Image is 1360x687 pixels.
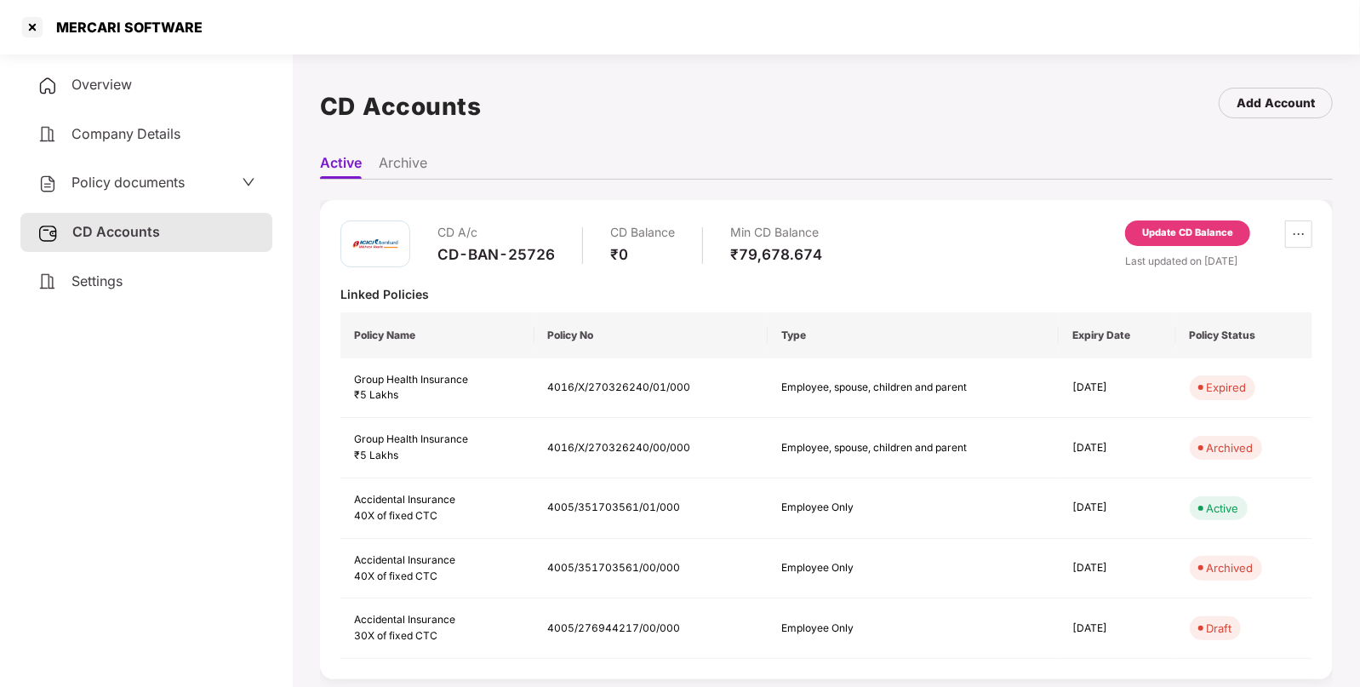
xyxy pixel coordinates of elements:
[1207,559,1254,576] div: Archived
[1059,598,1175,659] td: [DATE]
[1176,312,1312,358] th: Policy Status
[1207,379,1247,396] div: Expired
[730,245,822,264] div: ₹79,678.674
[1125,253,1312,269] div: Last updated on [DATE]
[320,88,482,125] h1: CD Accounts
[354,432,521,448] div: Group Health Insurance
[72,223,160,240] span: CD Accounts
[37,174,58,194] img: svg+xml;base64,PHN2ZyB4bWxucz0iaHR0cDovL3d3dy53My5vcmcvMjAwMC9zdmciIHdpZHRoPSIyNCIgaGVpZ2h0PSIyNC...
[46,19,203,36] div: MERCARI SOFTWARE
[340,312,534,358] th: Policy Name
[730,220,822,245] div: Min CD Balance
[320,154,362,179] li: Active
[354,629,437,642] span: 30X of fixed CTC
[781,500,969,516] div: Employee Only
[1059,312,1175,358] th: Expiry Date
[354,612,521,628] div: Accidental Insurance
[71,76,132,93] span: Overview
[354,388,398,401] span: ₹5 Lakhs
[781,380,969,396] div: Employee, spouse, children and parent
[242,175,255,189] span: down
[379,154,427,179] li: Archive
[610,220,675,245] div: CD Balance
[1237,94,1315,112] div: Add Account
[1142,226,1233,241] div: Update CD Balance
[354,552,521,569] div: Accidental Insurance
[37,76,58,96] img: svg+xml;base64,PHN2ZyB4bWxucz0iaHR0cDovL3d3dy53My5vcmcvMjAwMC9zdmciIHdpZHRoPSIyNCIgaGVpZ2h0PSIyNC...
[37,272,58,292] img: svg+xml;base64,PHN2ZyB4bWxucz0iaHR0cDovL3d3dy53My5vcmcvMjAwMC9zdmciIHdpZHRoPSIyNCIgaGVpZ2h0PSIyNC...
[781,440,969,456] div: Employee, spouse, children and parent
[37,223,59,243] img: svg+xml;base64,PHN2ZyB3aWR0aD0iMjUiIGhlaWdodD0iMjQiIHZpZXdCb3g9IjAgMCAyNSAyNCIgZmlsbD0ibm9uZSIgeG...
[1059,358,1175,419] td: [DATE]
[354,509,437,522] span: 40X of fixed CTC
[534,598,768,659] td: 4005/276944217/00/000
[1207,439,1254,456] div: Archived
[1059,418,1175,478] td: [DATE]
[534,312,768,358] th: Policy No
[37,124,58,145] img: svg+xml;base64,PHN2ZyB4bWxucz0iaHR0cDovL3d3dy53My5vcmcvMjAwMC9zdmciIHdpZHRoPSIyNCIgaGVpZ2h0PSIyNC...
[534,539,768,599] td: 4005/351703561/00/000
[354,449,398,461] span: ₹5 Lakhs
[71,125,180,142] span: Company Details
[534,358,768,419] td: 4016/X/270326240/01/000
[1207,500,1239,517] div: Active
[437,245,555,264] div: CD-BAN-25726
[1059,478,1175,539] td: [DATE]
[340,286,1312,302] div: Linked Policies
[534,418,768,478] td: 4016/X/270326240/00/000
[71,272,123,289] span: Settings
[781,621,969,637] div: Employee Only
[71,174,185,191] span: Policy documents
[1207,620,1232,637] div: Draft
[354,492,521,508] div: Accidental Insurance
[781,560,969,576] div: Employee Only
[768,312,1060,358] th: Type
[350,235,401,253] img: icici.png
[354,570,437,582] span: 40X of fixed CTC
[610,245,675,264] div: ₹0
[437,220,555,245] div: CD A/c
[1285,220,1312,248] button: ellipsis
[1059,539,1175,599] td: [DATE]
[1286,227,1311,241] span: ellipsis
[534,478,768,539] td: 4005/351703561/01/000
[354,372,521,388] div: Group Health Insurance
